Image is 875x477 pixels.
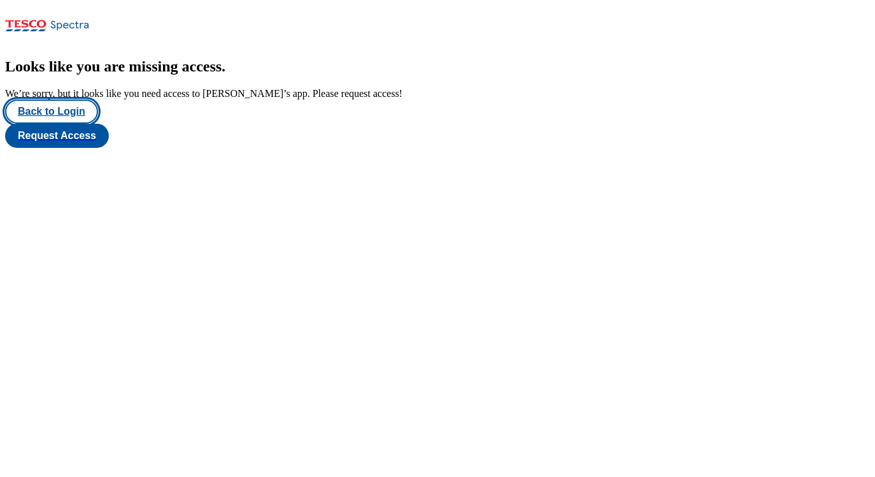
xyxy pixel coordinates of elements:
[5,99,98,124] button: Back to Login
[5,124,109,148] button: Request Access
[5,99,870,124] a: Back to Login
[5,124,870,148] a: Request Access
[222,58,225,75] span: .
[5,58,870,75] h2: Looks like you are missing access
[5,88,870,99] div: We’re sorry, but it looks like you need access to [PERSON_NAME]’s app. Please request access!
